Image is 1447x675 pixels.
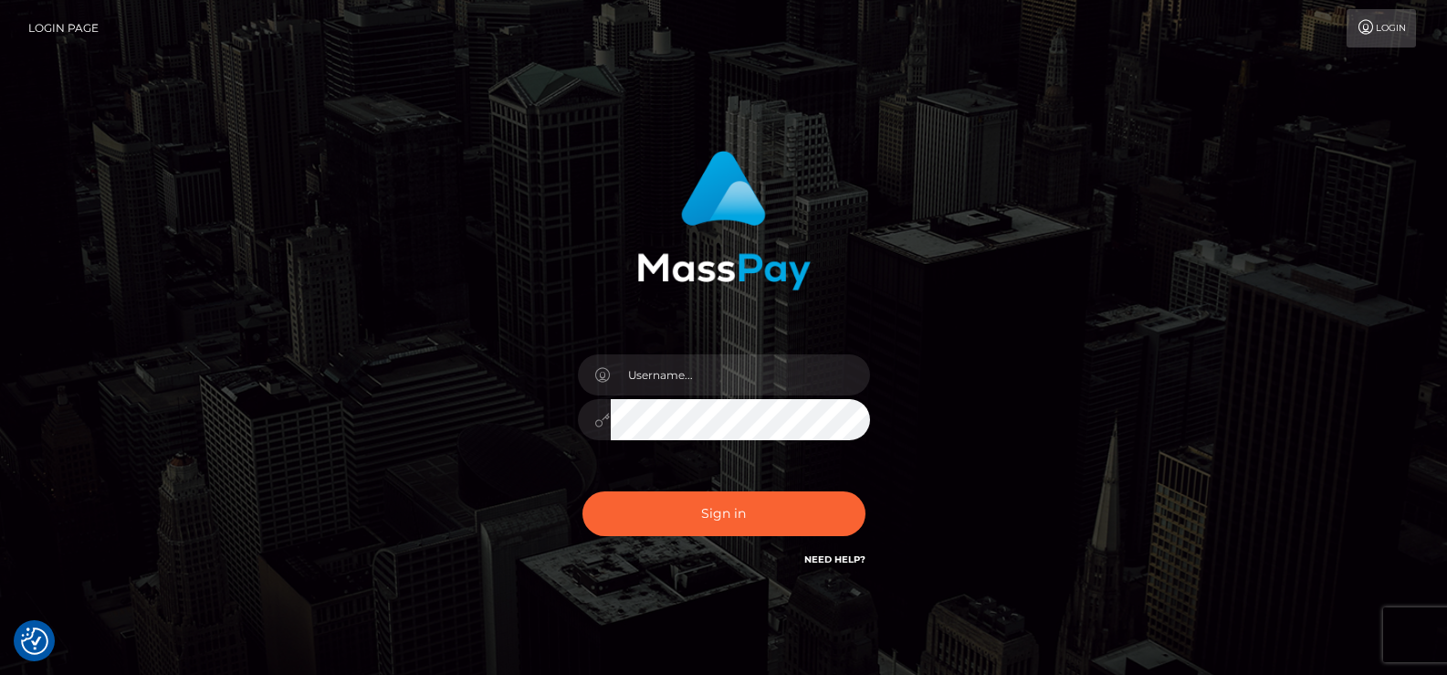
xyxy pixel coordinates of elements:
button: Consent Preferences [21,628,48,655]
img: Revisit consent button [21,628,48,655]
a: Login [1347,9,1416,47]
a: Login Page [28,9,99,47]
button: Sign in [582,491,865,536]
a: Need Help? [804,554,865,565]
input: Username... [611,354,870,396]
img: MassPay Login [637,151,811,290]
